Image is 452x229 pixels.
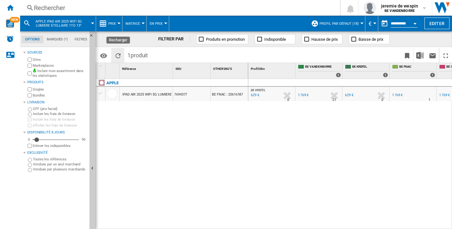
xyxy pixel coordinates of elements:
[33,69,36,72] img: mysite-bg-18x18.png
[121,63,173,73] div: Référence Sort None
[28,93,32,97] input: Bundles
[352,65,388,70] span: BE KREFEL
[336,73,341,77] div: 1 offers sold by BE VANDENBORRE
[297,63,342,79] div: BE VANDENBORRE 1 offers sold by BE VANDENBORRE
[255,34,295,44] button: Indisponible
[211,87,248,101] div: BE FNAC : 20616187
[126,16,143,31] button: Matrice
[392,93,403,97] div: 1 769 €
[28,70,32,77] input: Inclure mon assortiment dans les statistiques
[121,63,173,73] div: Sort None
[122,87,203,102] div: IPAD AIR 2025 WIFI 5G LUMIERE STELLAIRE 1TO 13"
[250,63,295,73] div: Sort None
[89,31,97,43] button: Masquer
[99,16,119,31] div: Prix
[251,88,266,92] span: BE KREFEL
[26,137,31,142] div: 0
[212,63,248,73] div: OTHER SKU'S Sort None
[28,123,32,128] input: Afficher les frais de livraison
[108,22,116,26] span: Prix
[383,73,388,77] div: 1 offers sold by BE KREFEL
[414,48,426,63] button: Télécharger au format Excel
[196,34,248,44] button: Produits en promotion
[33,57,87,62] label: Sites
[358,37,383,42] span: Baisse de prix
[416,52,424,59] img: excel-24x24.png
[33,93,87,98] label: Bundles
[107,63,119,73] div: Sort None
[369,16,375,31] button: €
[10,17,20,23] span: NEW
[174,63,210,73] div: SKU Sort None
[250,92,259,98] div: Mise à jour : jeudi 2 octobre 2025 13:23
[381,97,383,103] div: Délai de livraison : 0 jour
[33,143,87,148] label: Enlever les indisponibles
[150,16,166,31] button: En Prix
[131,52,148,59] span: produit
[158,36,190,42] div: FILTRER PAR
[212,63,248,73] div: Sort None
[33,162,87,167] label: Vendues par un seul marchand
[305,65,341,70] span: BE VANDENBORRE
[250,63,295,73] div: Profil Min Sort None
[391,63,436,79] div: BE FNAC 1 offers sold by BE FNAC
[213,67,232,70] span: OTHER SKU'S
[297,92,309,98] div: 1 769 €
[28,107,32,112] input: OFF (prix facial)
[80,137,87,142] div: 90
[33,117,87,122] label: Inclure les frais de livraison
[391,92,403,98] div: 1 769 €
[332,97,336,103] div: Délai de livraison : 21 jours
[150,22,163,26] span: En Prix
[320,16,362,31] button: Profil par défaut (18)
[430,73,435,77] div: 1 offers sold by BE FNAC
[27,100,87,105] div: Livraison
[33,107,87,111] label: OFF (prix facial)
[33,157,87,162] label: Toutes les références
[33,123,87,128] label: Afficher les frais de livraison
[349,34,390,44] button: Baisse de prix
[365,16,378,31] md-menu: Currency
[22,36,43,43] md-tab-item: Options
[33,137,79,143] md-slider: Disponibilité
[28,168,32,172] input: Vendues par plusieurs marchands
[251,67,265,70] span: Profil Min
[439,93,450,97] div: 1 769 €
[27,150,87,155] div: Exclusivité
[311,37,338,42] span: Hausse de prix
[126,22,140,26] span: Matrice
[344,92,353,98] div: 629 €
[175,67,181,70] span: SKU
[34,3,324,12] div: Rechercher
[28,163,32,167] input: Vendues par un seul marchand
[344,63,389,79] div: BE KREFEL 1 offers sold by BE KREFEL
[28,112,32,117] input: Inclure les frais de livraison
[363,2,376,14] img: profile.jpg
[112,48,124,63] button: Recharger
[399,65,435,70] span: BE FNAC
[28,64,32,68] input: Marketplaces
[401,48,413,63] button: Créer un favoris
[298,93,309,97] div: 1 769 €
[33,112,87,116] label: Inclure les frais de livraison
[43,36,71,43] md-tab-item: Marques (*)
[206,37,245,42] span: Produits en promotion
[28,87,32,91] input: Singles
[6,35,14,43] img: alerts-logo.svg
[33,16,90,31] button: APPLE IPAD AIR 2025 WIFI 5G LUMIERE STELLAIRE 1TO 13"
[33,19,84,28] span: APPLE IPAD AIR 2025 WIFI 5G LUMIERE STELLAIRE 1TO 13"
[320,22,359,26] span: Profil par défaut (18)
[424,18,449,29] button: Editer
[311,16,362,31] div: Profil par défaut (18)
[97,50,110,61] button: Options
[302,34,342,44] button: Hausse de prix
[345,93,353,97] div: 629 €
[378,17,391,30] button: md-calendar
[124,48,151,61] span: 1
[27,130,87,135] div: Disponibilité 8 Jours
[428,97,430,103] div: Délai de livraison : 1 jour
[174,63,210,73] div: Sort None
